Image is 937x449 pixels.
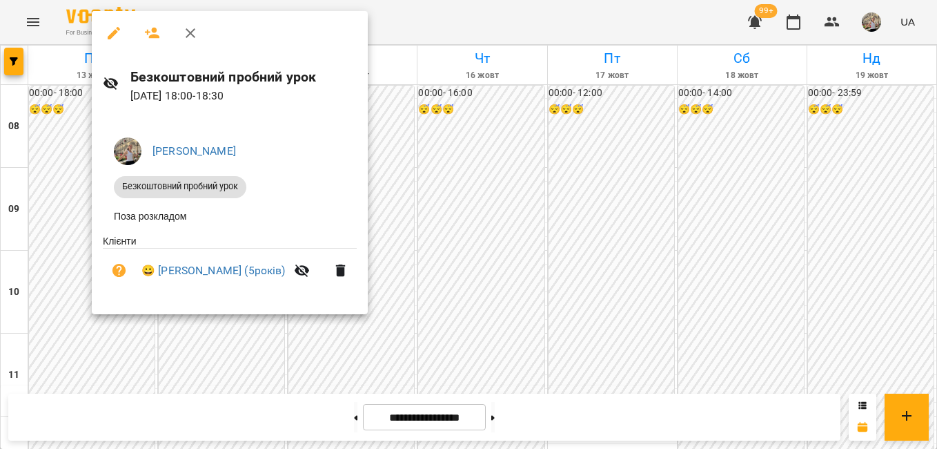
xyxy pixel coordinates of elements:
span: Безкоштовний пробний урок [114,180,246,193]
a: [PERSON_NAME] [152,144,236,157]
h6: Безкоштовний пробний урок [130,66,357,88]
li: Поза розкладом [103,204,357,229]
a: 😀 [PERSON_NAME] (5років) [141,262,286,279]
ul: Клієнти [103,234,357,298]
p: [DATE] 18:00 - 18:30 [130,88,357,104]
img: 3b46f58bed39ef2acf68cc3a2c968150.jpeg [114,137,141,165]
